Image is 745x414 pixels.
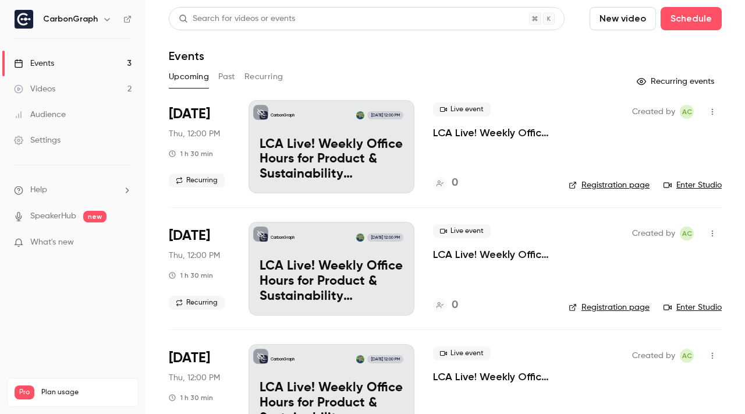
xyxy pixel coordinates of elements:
[14,109,66,121] div: Audience
[260,137,403,182] p: LCA Live! Weekly Office Hours for Product & Sustainability Innovators
[83,211,107,222] span: new
[271,112,295,118] p: CarbonGraph
[433,298,458,313] a: 0
[367,111,403,119] span: [DATE] 12:00 PM
[169,222,230,315] div: Sep 18 Thu, 9:00 AM (America/Los Angeles)
[218,68,235,86] button: Past
[169,100,230,193] div: Sep 11 Thu, 9:00 AM (America/Los Angeles)
[169,49,204,63] h1: Events
[682,105,692,119] span: AC
[30,184,47,196] span: Help
[41,388,131,397] span: Plan usage
[682,227,692,240] span: AC
[367,233,403,242] span: [DATE] 12:00 PM
[356,233,364,242] img: Alexander Crease
[452,175,458,191] h4: 0
[680,227,694,240] span: Alexander Crease
[30,236,74,249] span: What's new
[169,227,210,245] span: [DATE]
[14,184,132,196] li: help-dropdown-opener
[169,250,220,261] span: Thu, 12:00 PM
[356,355,364,363] img: Alexander Crease
[661,7,722,30] button: Schedule
[14,83,55,95] div: Videos
[30,210,76,222] a: SpeakerHub
[169,349,210,367] span: [DATE]
[356,111,364,119] img: Alexander Crease
[680,105,694,119] span: Alexander Crease
[590,7,656,30] button: New video
[169,149,213,158] div: 1 h 30 min
[680,349,694,363] span: Alexander Crease
[632,349,675,363] span: Created by
[244,68,283,86] button: Recurring
[169,128,220,140] span: Thu, 12:00 PM
[452,298,458,313] h4: 0
[433,175,458,191] a: 0
[14,58,54,69] div: Events
[433,126,550,140] a: LCA Live! Weekly Office Hours for Product & Sustainability Innovators
[169,174,225,187] span: Recurring
[433,224,491,238] span: Live event
[169,372,220,384] span: Thu, 12:00 PM
[271,235,295,240] p: CarbonGraph
[664,302,722,313] a: Enter Studio
[367,355,403,363] span: [DATE] 12:00 PM
[632,227,675,240] span: Created by
[169,393,213,402] div: 1 h 30 min
[14,135,61,146] div: Settings
[169,296,225,310] span: Recurring
[433,346,491,360] span: Live event
[632,72,722,91] button: Recurring events
[569,302,650,313] a: Registration page
[179,13,295,25] div: Search for videos or events
[569,179,650,191] a: Registration page
[260,259,403,304] p: LCA Live! Weekly Office Hours for Product & Sustainability Innovators
[118,238,132,248] iframe: Noticeable Trigger
[169,105,210,123] span: [DATE]
[271,356,295,362] p: CarbonGraph
[433,370,550,384] a: LCA Live! Weekly Office Hours for Product & Sustainability Innovators
[15,385,34,399] span: Pro
[433,247,550,261] a: LCA Live! Weekly Office Hours for Product & Sustainability Innovators
[433,102,491,116] span: Live event
[682,349,692,363] span: AC
[632,105,675,119] span: Created by
[43,13,98,25] h6: CarbonGraph
[249,222,414,315] a: LCA Live! Weekly Office Hours for Product & Sustainability InnovatorsCarbonGraphAlexander Crease[...
[664,179,722,191] a: Enter Studio
[249,100,414,193] a: LCA Live! Weekly Office Hours for Product & Sustainability InnovatorsCarbonGraphAlexander Crease[...
[169,68,209,86] button: Upcoming
[15,10,33,29] img: CarbonGraph
[169,271,213,280] div: 1 h 30 min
